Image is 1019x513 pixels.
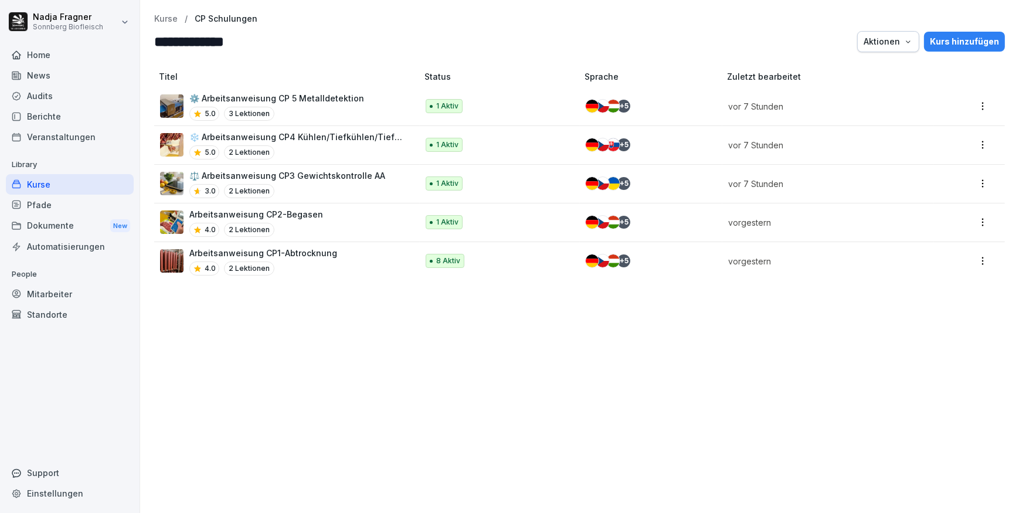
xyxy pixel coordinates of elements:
a: Mitarbeiter [6,284,134,304]
img: cz.svg [596,100,609,113]
p: Zuletzt bearbeitet [727,70,934,83]
button: Aktionen [857,31,919,52]
p: Sonnberg Biofleisch [33,23,103,31]
img: s4bp0ax2yf6zjz1feqhdnoh7.png [160,94,184,118]
img: hu.svg [607,216,620,229]
p: Sprache [585,70,722,83]
img: hu.svg [607,100,620,113]
img: gfrt4v3ftnksrv5de50xy3ff.png [160,172,184,195]
a: Audits [6,86,134,106]
a: News [6,65,134,86]
div: + 5 [617,177,630,190]
div: Aktionen [864,35,913,48]
div: Dokumente [6,215,134,237]
a: Automatisierungen [6,236,134,257]
a: Einstellungen [6,483,134,504]
a: Pfade [6,195,134,215]
img: ua.svg [607,177,620,190]
img: cz.svg [596,138,609,151]
button: Kurs hinzufügen [924,32,1005,52]
p: vor 7 Stunden [728,178,920,190]
img: cz.svg [596,177,609,190]
img: cz.svg [596,254,609,267]
p: ⚖️ Arbeitsanweisung CP3 Gewichtskontrolle AA [189,169,385,182]
div: + 5 [617,216,630,229]
div: Kurs hinzufügen [930,35,999,48]
a: Kurse [154,14,178,24]
p: Library [6,155,134,174]
p: 3.0 [205,186,216,196]
p: vor 7 Stunden [728,139,920,151]
img: de.svg [586,254,599,267]
img: a0ku7izqmn4urwn22jn34rqb.png [160,133,184,157]
p: 3 Lektionen [224,107,274,121]
p: 2 Lektionen [224,184,274,198]
div: + 5 [617,100,630,113]
p: 4.0 [205,225,216,235]
a: Veranstaltungen [6,127,134,147]
p: Status [424,70,580,83]
img: sk.svg [607,138,620,151]
img: de.svg [586,100,599,113]
div: + 5 [617,138,630,151]
p: People [6,265,134,284]
div: Support [6,463,134,483]
div: New [110,219,130,233]
p: ⚙️ Arbeitsanweisung CP 5 Metalldetektion [189,92,364,104]
a: Home [6,45,134,65]
p: 1 Aktiv [436,178,458,189]
p: 8 Aktiv [436,256,460,266]
p: 1 Aktiv [436,140,458,150]
img: cz.svg [596,216,609,229]
p: vorgestern [728,216,920,229]
p: 5.0 [205,147,216,158]
p: 4.0 [205,263,216,274]
p: Titel [159,70,420,83]
p: 2 Lektionen [224,261,274,276]
img: hj9o9v8kzxvzc93uvlzx86ct.png [160,210,184,234]
p: vorgestern [728,255,920,267]
a: DokumenteNew [6,215,134,237]
p: vor 7 Stunden [728,100,920,113]
div: + 5 [617,254,630,267]
p: Nadja Fragner [33,12,103,22]
p: Arbeitsanweisung CP2-Begasen [189,208,323,220]
img: de.svg [586,177,599,190]
p: 1 Aktiv [436,101,458,111]
p: 1 Aktiv [436,217,458,227]
img: hu.svg [607,254,620,267]
p: ❄️ Arbeitsanweisung CP4 Kühlen/Tiefkühlen/Tiefkühlen AA [189,131,406,143]
p: 2 Lektionen [224,223,274,237]
p: 5.0 [205,108,216,119]
p: Arbeitsanweisung CP1-Abtrocknung [189,247,337,259]
a: Berichte [6,106,134,127]
img: de.svg [586,138,599,151]
img: mphigpm8jrcai41dtx68as7p.png [160,249,184,273]
a: CP Schulungen [195,14,257,24]
a: Kurse [6,174,134,195]
p: / [185,14,188,24]
a: Standorte [6,304,134,325]
img: de.svg [586,216,599,229]
p: 2 Lektionen [224,145,274,159]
